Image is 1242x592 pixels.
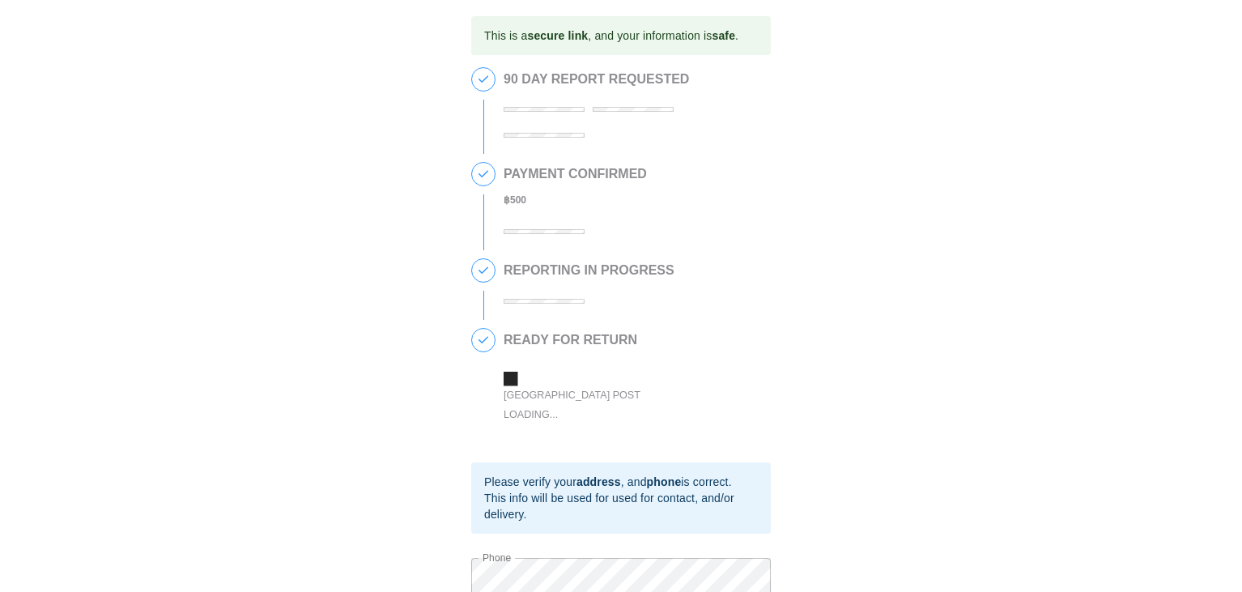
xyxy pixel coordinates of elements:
div: [GEOGRAPHIC_DATA] Post Loading... [504,385,674,424]
h2: 90 DAY REPORT REQUESTED [504,72,763,87]
h2: PAYMENT CONFIRMED [504,167,647,181]
b: address [576,475,621,488]
span: 1 [472,68,495,91]
b: secure link [527,29,588,42]
span: 3 [472,259,495,282]
b: safe [712,29,735,42]
div: Please verify your , and is correct. [484,474,758,490]
b: ฿ 500 [504,194,526,206]
span: 2 [472,163,495,185]
b: phone [647,475,682,488]
span: 4 [472,329,495,351]
h2: REPORTING IN PROGRESS [504,263,674,278]
div: This info will be used for used for contact, and/or delivery. [484,490,758,522]
div: This is a , and your information is . [484,21,738,50]
h2: READY FOR RETURN [504,333,746,347]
